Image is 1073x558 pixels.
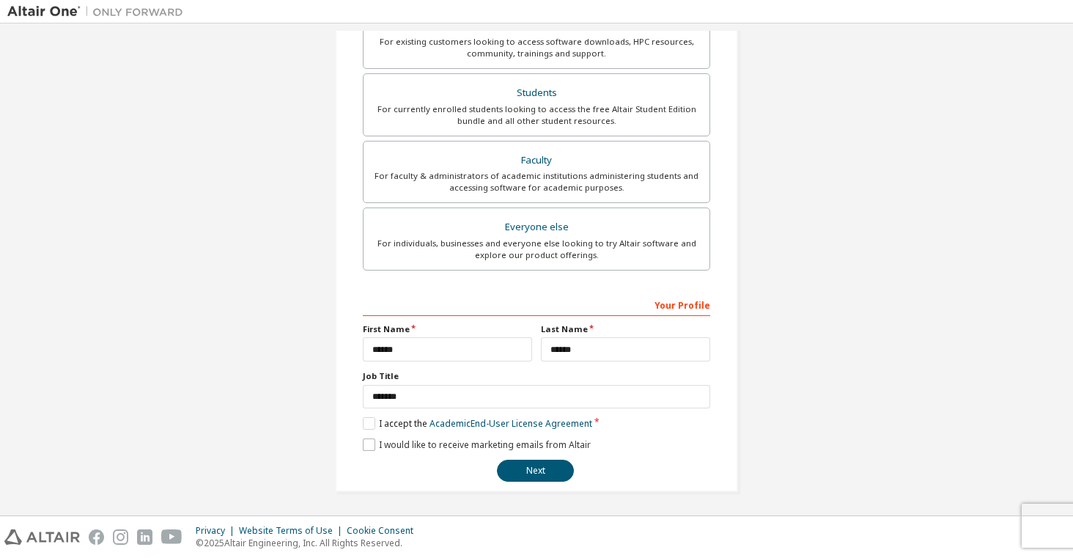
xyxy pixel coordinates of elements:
[363,417,592,430] label: I accept the
[239,525,347,537] div: Website Terms of Use
[89,529,104,545] img: facebook.svg
[196,525,239,537] div: Privacy
[363,370,710,382] label: Job Title
[497,460,574,482] button: Next
[372,103,701,127] div: For currently enrolled students looking to access the free Altair Student Edition bundle and all ...
[7,4,191,19] img: Altair One
[372,150,701,171] div: Faculty
[429,417,592,430] a: Academic End-User License Agreement
[541,323,710,335] label: Last Name
[363,293,710,316] div: Your Profile
[372,238,701,261] div: For individuals, businesses and everyone else looking to try Altair software and explore our prod...
[137,529,152,545] img: linkedin.svg
[372,36,701,59] div: For existing customers looking to access software downloads, HPC resources, community, trainings ...
[161,529,182,545] img: youtube.svg
[4,529,80,545] img: altair_logo.svg
[196,537,422,549] p: © 2025 Altair Engineering, Inc. All Rights Reserved.
[372,170,701,194] div: For faculty & administrators of academic institutions administering students and accessing softwa...
[363,323,532,335] label: First Name
[347,525,422,537] div: Cookie Consent
[363,438,591,451] label: I would like to receive marketing emails from Altair
[372,217,701,238] div: Everyone else
[372,83,701,103] div: Students
[113,529,128,545] img: instagram.svg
